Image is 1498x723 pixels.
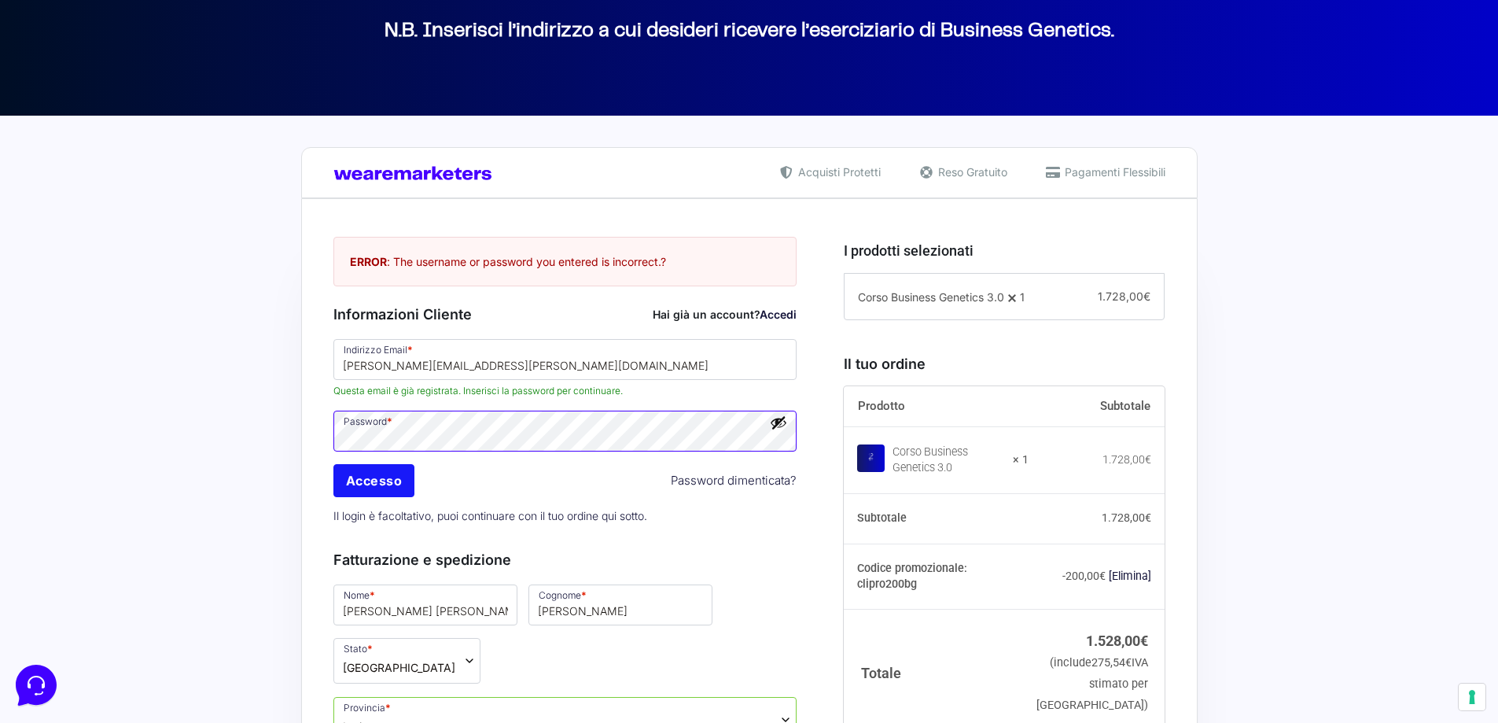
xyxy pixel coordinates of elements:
[1086,633,1148,649] bdi: 1.528,00
[13,505,109,541] button: Home
[333,464,415,497] input: Accesso
[333,638,480,684] span: Stato
[1145,511,1151,524] span: €
[1109,570,1151,582] a: Rimuovi il codice promozionale clipro200bg
[770,414,787,431] button: Mostra password
[844,353,1165,374] h3: Il tuo ordine
[934,164,1007,180] span: Reso Gratuito
[333,237,797,286] div: : The username or password you entered is incorrect. ?
[1020,290,1025,304] span: 1
[1036,656,1148,712] small: (include IVA stimato per [GEOGRAPHIC_DATA])
[135,527,180,541] p: Messages
[25,113,57,145] img: dark
[333,585,517,625] input: Nome *
[1099,570,1106,582] span: €
[333,304,797,325] h3: Informazioni Cliente
[844,544,1029,610] th: Codice promozionale: clipro200bg
[350,255,387,268] strong: ERROR
[1066,570,1106,582] span: 200,00
[25,220,107,233] span: Find an Answer
[1125,656,1132,670] span: €
[671,472,797,490] a: Password dimenticata?
[1140,633,1148,649] span: €
[333,384,797,398] span: Questa email è già registrata. Inserisci la password per continuare.
[1061,164,1165,180] span: Pagamenti Flessibili
[844,386,1029,427] th: Prodotto
[794,164,881,180] span: Acquisti Protetti
[13,13,264,63] h2: Hello from Marketers 👋
[1091,656,1132,670] span: 275,54
[1145,453,1151,466] span: €
[1102,511,1151,524] bdi: 1.728,00
[1029,544,1165,610] td: -
[205,505,302,541] button: Help
[893,444,1003,476] div: Corso Business Genetics 3.0
[75,113,107,145] img: dark
[1102,453,1151,466] bdi: 1.728,00
[109,505,206,541] button: Messages
[47,527,74,541] p: Home
[343,659,455,676] span: Italia
[760,308,797,321] a: Accedi
[244,527,264,541] p: Help
[333,549,797,570] h3: Fatturazione e spedizione
[857,444,885,472] img: Corso Business Genetics 3.0
[13,662,60,709] iframe: Customerly Messenger Launcher
[35,254,257,270] input: Search for an Article...
[328,500,803,532] p: Il login è facoltativo, puoi continuare con il tuo ordine qui sotto.
[1098,290,1150,303] span: 1.728,00
[653,306,797,323] div: Hai già un account?
[528,585,712,625] input: Cognome *
[1143,290,1150,303] span: €
[844,240,1165,261] h3: I prodotti selezionati
[25,88,127,101] span: Your Conversations
[858,290,1004,304] span: Corso Business Genetics 3.0
[1029,386,1165,427] th: Subtotale
[1013,452,1029,468] strong: × 1
[113,167,220,179] span: Start a Conversation
[333,339,797,380] input: Indirizzo Email *
[25,157,289,189] button: Start a Conversation
[844,494,1029,544] th: Subtotale
[50,113,82,145] img: dark
[1459,684,1485,710] button: Le tue preferenze relative al consenso per le tecnologie di tracciamento
[196,220,289,233] a: Open Help Center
